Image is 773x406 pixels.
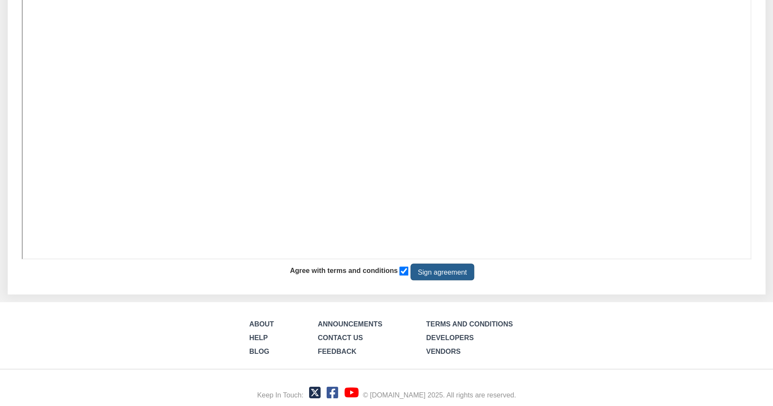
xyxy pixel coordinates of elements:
a: Vendors [426,347,460,355]
a: Blog [249,347,269,355]
a: Help [249,334,268,341]
a: Contact Us [318,334,363,341]
a: About [249,320,274,328]
p: Agree with terms and conditions [290,262,398,280]
button: Sign agreement [410,264,474,281]
a: Feedback [318,347,356,355]
a: Announcements [318,320,382,328]
a: Terms and Conditions [426,320,513,328]
div: © [DOMAIN_NAME] 2025. All rights are reserved. [363,390,516,400]
div: Keep In Touch: [257,390,303,400]
a: Developers [426,334,474,341]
